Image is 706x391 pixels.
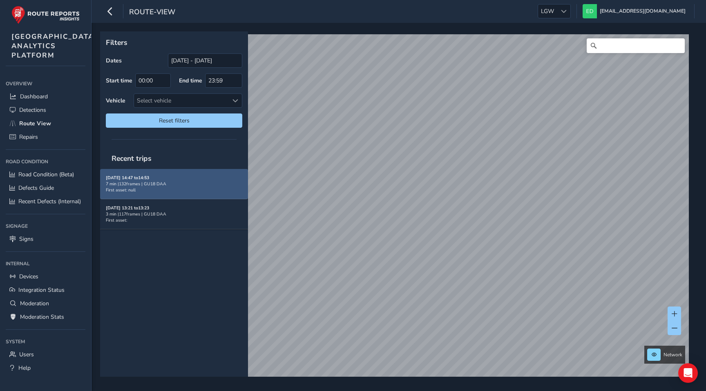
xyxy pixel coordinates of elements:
span: Recent Defects (Internal) [18,198,81,205]
span: Users [19,351,34,358]
span: Moderation Stats [20,313,64,321]
label: Vehicle [106,97,125,104]
span: Dashboard [20,93,48,100]
span: Reset filters [112,117,236,124]
div: Road Condition [6,156,85,168]
div: Select vehicle [134,94,228,107]
strong: [DATE] 13:21 to 13:23 [106,205,149,211]
div: System [6,335,85,348]
button: Reset filters [106,113,242,128]
img: rr logo [11,6,80,24]
div: Signage [6,220,85,232]
span: Devices [19,273,38,280]
span: Defects Guide [18,184,54,192]
a: Road Condition (Beta) [6,168,85,181]
span: LGW [538,4,557,18]
span: Signs [19,235,34,243]
button: [EMAIL_ADDRESS][DOMAIN_NAME] [583,4,688,18]
strong: [DATE] 14:47 to 14:53 [106,175,149,181]
div: Open Intercom Messenger [678,363,698,383]
span: Recent trips [106,148,157,169]
a: Users [6,348,85,361]
a: Route View [6,117,85,130]
label: End time [179,77,202,84]
div: Internal [6,258,85,270]
span: route-view [129,7,175,18]
div: 3 min | 117 frames | GU18 DAA [106,211,242,217]
p: Filters [106,37,242,48]
span: Help [18,364,31,372]
a: Help [6,361,85,375]
a: Recent Defects (Internal) [6,195,85,208]
span: Network [664,351,682,358]
a: Dashboard [6,90,85,103]
span: Detections [19,106,46,114]
a: Signs [6,232,85,246]
span: Route View [19,120,51,127]
span: [GEOGRAPHIC_DATA] ANALYTICS PLATFORM [11,32,97,60]
span: Road Condition (Beta) [18,171,74,178]
span: First asset: [106,217,127,223]
a: Defects Guide [6,181,85,195]
div: 7 min | 132 frames | GU18 DAA [106,181,242,187]
span: Integration Status [18,286,65,294]
label: Dates [106,57,122,64]
span: First asset: null [106,187,136,193]
label: Start time [106,77,132,84]
canvas: Map [103,34,689,386]
span: Repairs [19,133,38,141]
a: Integration Status [6,283,85,297]
div: Overview [6,78,85,90]
input: Search [587,38,685,53]
span: Moderation [20,300,49,307]
a: Moderation [6,297,85,310]
a: Devices [6,270,85,283]
img: diamond-layout [583,4,597,18]
span: [EMAIL_ADDRESS][DOMAIN_NAME] [600,4,686,18]
a: Detections [6,103,85,117]
a: Moderation Stats [6,310,85,324]
a: Repairs [6,130,85,144]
